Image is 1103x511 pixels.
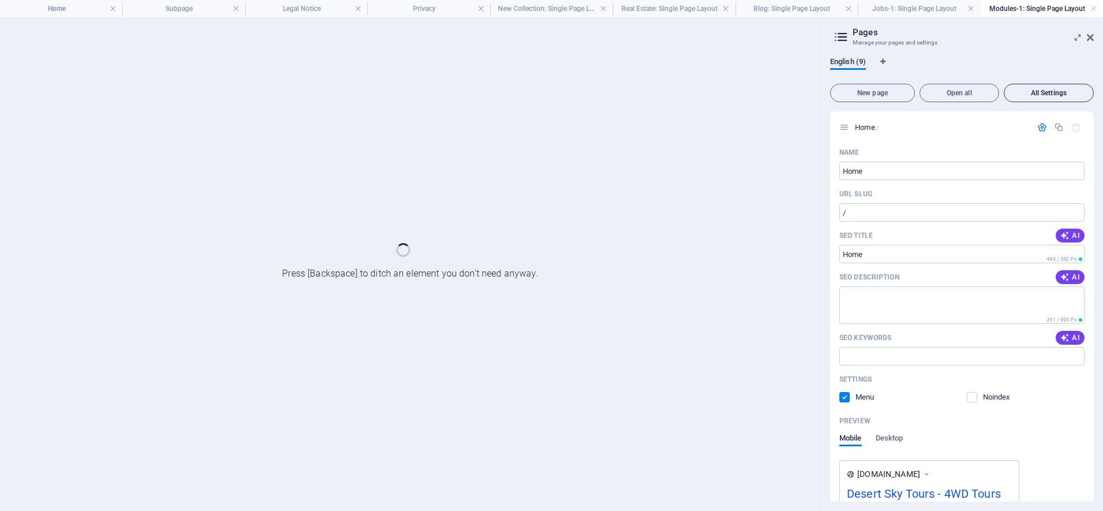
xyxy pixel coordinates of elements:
span: 449 / 580 Px [1046,256,1076,262]
div: Language Tabs [830,57,1094,79]
h4: Real Estate: Single Page Layout [613,2,735,15]
button: AI [1056,331,1085,345]
p: Settings [839,375,872,384]
p: URL SLUG [839,189,872,199]
p: SEO Keywords [839,333,891,342]
h4: Legal Notice [245,2,367,15]
p: SEO Description [839,273,899,282]
h4: Blog: Single Page Layout [736,2,858,15]
h4: Jobs-1: Single Page Layout [858,2,980,15]
label: The page title in search results and browser tabs [839,231,873,240]
p: Noindex [983,392,1021,402]
p: Preview of your page in search results [839,416,871,426]
button: AI [1056,270,1085,284]
button: New page [830,84,915,102]
span: Desktop [876,431,903,447]
span: All Settings [1009,89,1089,96]
span: AI [1060,273,1080,282]
h4: Privacy [367,2,490,15]
h4: Subpage [122,2,245,15]
div: Home/ [851,124,1031,131]
h4: New Collection: Single Page Layout [490,2,613,15]
button: AI [1056,229,1085,243]
h3: Manage your pages and settings [853,38,1071,48]
span: Calculated pixel length in search results [1044,255,1085,263]
input: Last part of the URL for this page [839,203,1085,222]
h2: Pages [853,27,1094,38]
span: Mobile [839,431,862,447]
p: Define if you want this page to be shown in auto-generated navigation. [856,392,893,402]
span: Calculated pixel length in search results [1044,316,1085,324]
p: Name [839,148,859,157]
textarea: The text in search results and social media [839,286,1085,324]
span: [DOMAIN_NAME] [857,468,920,480]
button: All Settings [1004,84,1094,102]
span: AI [1060,231,1080,240]
div: Settings [1037,122,1047,132]
button: Open all [920,84,999,102]
span: Open all [925,89,994,96]
span: / [876,125,879,131]
h4: Modules-1: Single Page Layout [981,2,1103,15]
div: Preview [839,434,903,456]
input: The page title in search results and browser tabs [839,245,1085,263]
span: 241 / 990 Px [1046,317,1076,323]
p: SEO Title [839,231,873,240]
span: New page [835,89,910,96]
label: The text in search results and social media [839,273,899,282]
label: Last part of the URL for this page [839,189,872,199]
span: AI [1060,333,1080,342]
span: English (9) [830,55,866,71]
span: Click to open page [855,123,879,132]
